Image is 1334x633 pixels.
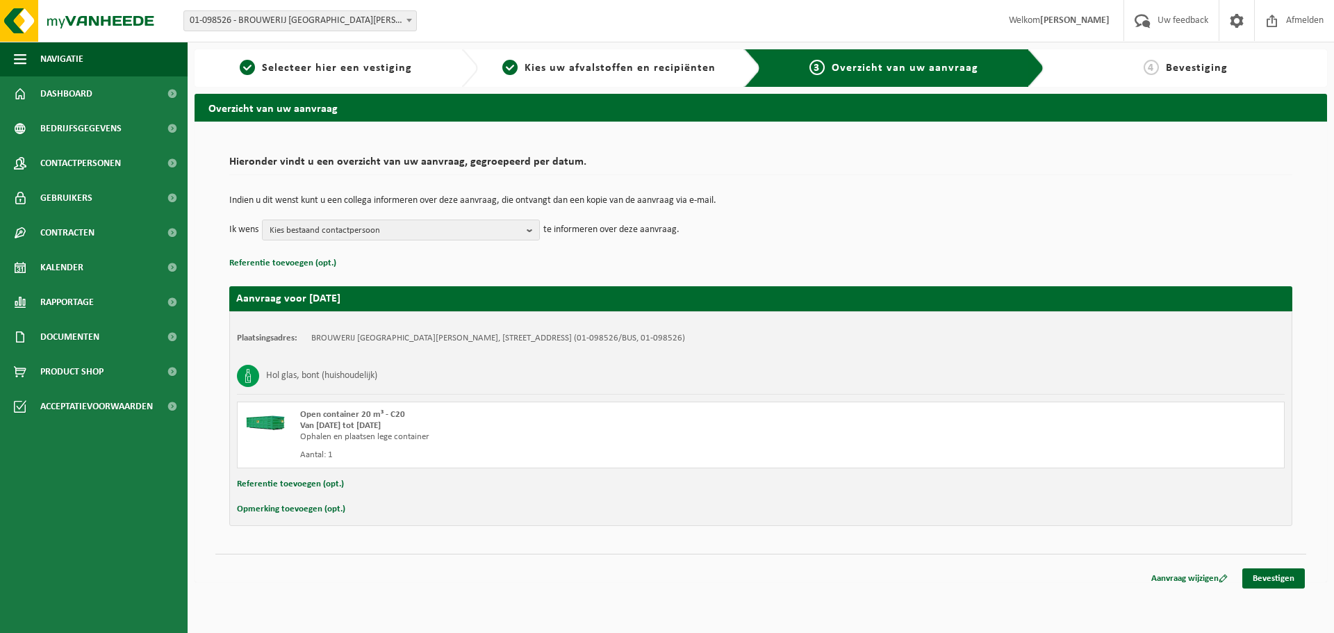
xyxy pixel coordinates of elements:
[40,389,153,424] span: Acceptatievoorwaarden
[543,220,680,240] p: te informeren over deze aanvraag.
[40,354,104,389] span: Product Shop
[184,11,416,31] span: 01-098526 - BROUWERIJ SINT BERNARDUS - WATOU
[245,409,286,430] img: HK-XC-20-GN-00.png
[229,196,1292,206] p: Indien u dit wenst kunt u een collega informeren over deze aanvraag, die ontvangt dan een kopie v...
[40,42,83,76] span: Navigatie
[502,60,518,75] span: 2
[300,421,381,430] strong: Van [DATE] tot [DATE]
[40,111,122,146] span: Bedrijfsgegevens
[40,250,83,285] span: Kalender
[270,220,521,241] span: Kies bestaand contactpersoon
[201,60,450,76] a: 1Selecteer hier een vestiging
[1040,15,1110,26] strong: [PERSON_NAME]
[485,60,734,76] a: 2Kies uw afvalstoffen en recipiënten
[300,410,405,419] span: Open container 20 m³ - C20
[262,63,412,74] span: Selecteer hier een vestiging
[236,293,340,304] strong: Aanvraag voor [DATE]
[1166,63,1228,74] span: Bevestiging
[1242,568,1305,589] a: Bevestigen
[300,450,816,461] div: Aantal: 1
[525,63,716,74] span: Kies uw afvalstoffen en recipiënten
[262,220,540,240] button: Kies bestaand contactpersoon
[183,10,417,31] span: 01-098526 - BROUWERIJ SINT BERNARDUS - WATOU
[40,285,94,320] span: Rapportage
[229,254,336,272] button: Referentie toevoegen (opt.)
[40,320,99,354] span: Documenten
[237,334,297,343] strong: Plaatsingsadres:
[1141,568,1238,589] a: Aanvraag wijzigen
[809,60,825,75] span: 3
[311,333,685,344] td: BROUWERIJ [GEOGRAPHIC_DATA][PERSON_NAME], [STREET_ADDRESS] (01-098526/BUS, 01-098526)
[237,475,344,493] button: Referentie toevoegen (opt.)
[266,365,377,387] h3: Hol glas, bont (huishoudelijk)
[40,146,121,181] span: Contactpersonen
[229,156,1292,175] h2: Hieronder vindt u een overzicht van uw aanvraag, gegroepeerd per datum.
[40,76,92,111] span: Dashboard
[832,63,978,74] span: Overzicht van uw aanvraag
[240,60,255,75] span: 1
[229,220,258,240] p: Ik wens
[40,181,92,215] span: Gebruikers
[300,431,816,443] div: Ophalen en plaatsen lege container
[40,215,94,250] span: Contracten
[237,500,345,518] button: Opmerking toevoegen (opt.)
[195,94,1327,121] h2: Overzicht van uw aanvraag
[1144,60,1159,75] span: 4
